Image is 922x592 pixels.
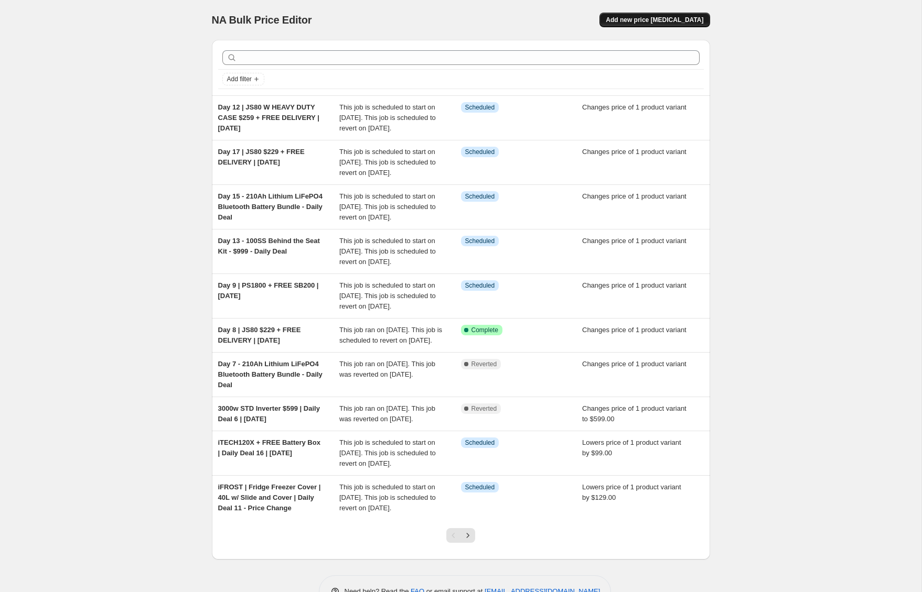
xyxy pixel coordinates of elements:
[339,360,435,378] span: This job ran on [DATE]. This job was reverted on [DATE].
[339,148,436,177] span: This job is scheduled to start on [DATE]. This job is scheduled to revert on [DATE].
[212,14,312,26] span: NA Bulk Price Editor
[218,404,320,423] span: 3000w STD Inverter $599 | Daily Deal 6 | [DATE]
[471,404,497,413] span: Reverted
[218,237,320,255] span: Day 13 - 100SS Behind the Seat Kit - $999 - Daily Deal
[582,237,687,245] span: Changes price of 1 product variant
[218,483,321,512] span: iFROST | Fridge Freezer Cover | 40L w/ Slide and Cover | Daily Deal 11 - Price Change
[582,103,687,111] span: Changes price of 1 product variant
[218,326,301,344] span: Day 8 | JS80 $229 + FREE DELIVERY | [DATE]
[606,16,703,24] span: Add new price [MEDICAL_DATA]
[599,13,710,27] button: Add new price [MEDICAL_DATA]
[339,192,436,221] span: This job is scheduled to start on [DATE]. This job is scheduled to revert on [DATE].
[465,237,495,245] span: Scheduled
[465,192,495,201] span: Scheduled
[446,528,475,543] nav: Pagination
[339,438,436,467] span: This job is scheduled to start on [DATE]. This job is scheduled to revert on [DATE].
[582,360,687,368] span: Changes price of 1 product variant
[339,404,435,423] span: This job ran on [DATE]. This job was reverted on [DATE].
[582,326,687,334] span: Changes price of 1 product variant
[582,438,681,457] span: Lowers price of 1 product variant by $99.00
[471,360,497,368] span: Reverted
[218,438,320,457] span: iTECH120X + FREE Battery Box | Daily Deal 16 | [DATE]
[218,281,319,300] span: Day 9 | PS1800 + FREE SB200 | [DATE]
[339,326,442,344] span: This job ran on [DATE]. This job is scheduled to revert on [DATE].
[582,483,681,501] span: Lowers price of 1 product variant by $129.00
[218,103,319,132] span: Day 12 | JS80 W HEAVY DUTY CASE $259 + FREE DELIVERY | [DATE]
[339,483,436,512] span: This job is scheduled to start on [DATE]. This job is scheduled to revert on [DATE].
[465,483,495,491] span: Scheduled
[582,281,687,289] span: Changes price of 1 product variant
[465,103,495,112] span: Scheduled
[465,438,495,447] span: Scheduled
[222,73,264,85] button: Add filter
[339,281,436,310] span: This job is scheduled to start on [DATE]. This job is scheduled to revert on [DATE].
[582,404,687,423] span: Changes price of 1 product variant to $599.00
[218,360,323,389] span: Day 7 - 210Ah Lithium LiFePO4 Bluetooth Battery Bundle - Daily Deal
[227,75,252,83] span: Add filter
[339,103,436,132] span: This job is scheduled to start on [DATE]. This job is scheduled to revert on [DATE].
[582,148,687,156] span: Changes price of 1 product variant
[471,326,498,334] span: Complete
[582,192,687,200] span: Changes price of 1 product variant
[460,528,475,543] button: Next
[218,192,323,221] span: Day 15 - 210Ah Lithium LiFePO4 Bluetooth Battery Bundle - Daily Deal
[339,237,436,266] span: This job is scheduled to start on [DATE]. This job is scheduled to revert on [DATE].
[218,148,305,166] span: Day 17 | JS80 $229 + FREE DELIVERY | [DATE]
[465,148,495,156] span: Scheduled
[465,281,495,290] span: Scheduled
